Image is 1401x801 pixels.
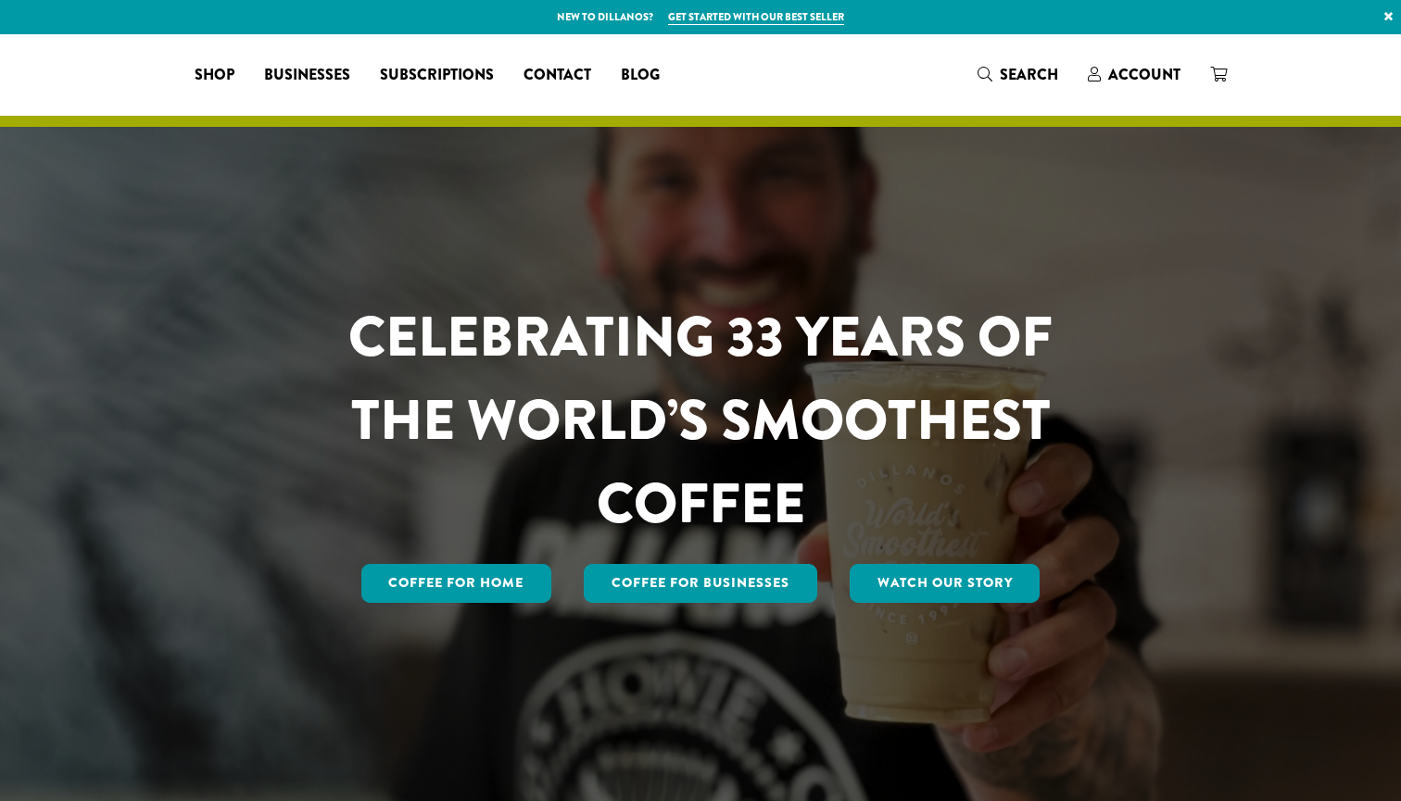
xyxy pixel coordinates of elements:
[180,60,249,90] a: Shop
[195,64,234,87] span: Shop
[621,64,660,87] span: Blog
[1000,64,1058,85] span: Search
[584,564,817,603] a: Coffee For Businesses
[294,295,1107,545] h1: CELEBRATING 33 YEARS OF THE WORLD’S SMOOTHEST COFFEE
[963,59,1073,90] a: Search
[668,9,844,25] a: Get started with our best seller
[850,564,1041,603] a: Watch Our Story
[361,564,552,603] a: Coffee for Home
[264,64,350,87] span: Businesses
[1108,64,1180,85] span: Account
[524,64,591,87] span: Contact
[380,64,494,87] span: Subscriptions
